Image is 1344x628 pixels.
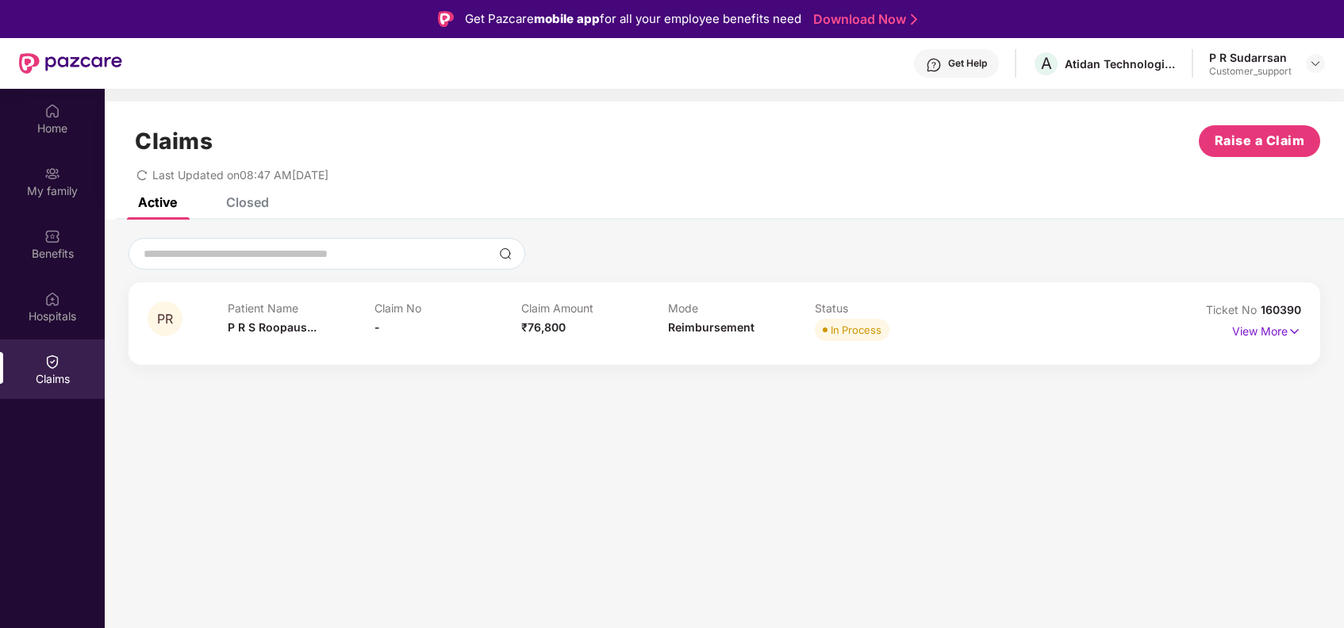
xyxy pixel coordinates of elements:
strong: mobile app [534,11,600,26]
div: Customer_support [1209,65,1292,78]
span: Last Updated on 08:47 AM[DATE] [152,168,328,182]
img: svg+xml;base64,PHN2ZyBpZD0iRHJvcGRvd24tMzJ4MzIiIHhtbG5zPSJodHRwOi8vd3d3LnczLm9yZy8yMDAwL3N2ZyIgd2... [1309,57,1322,70]
span: redo [136,168,148,182]
span: 160390 [1261,303,1301,316]
a: Download Now [813,11,912,28]
img: svg+xml;base64,PHN2ZyBpZD0iU2VhcmNoLTMyeDMyIiB4bWxucz0iaHR0cDovL3d3dy53My5vcmcvMjAwMC9zdmciIHdpZH... [499,247,512,260]
div: P R Sudarrsan [1209,50,1292,65]
span: - [374,320,380,334]
span: A [1041,54,1052,73]
h1: Claims [135,128,213,155]
div: Active [138,194,177,210]
div: Get Pazcare for all your employee benefits need [465,10,801,29]
img: svg+xml;base64,PHN2ZyBpZD0iQmVuZWZpdHMiIHhtbG5zPSJodHRwOi8vd3d3LnczLm9yZy8yMDAwL3N2ZyIgd2lkdGg9Ij... [44,228,60,244]
span: P R S Roopaus... [228,320,317,334]
img: svg+xml;base64,PHN2ZyBpZD0iSG9zcGl0YWxzIiB4bWxucz0iaHR0cDovL3d3dy53My5vcmcvMjAwMC9zdmciIHdpZHRoPS... [44,291,60,307]
p: Claim Amount [521,301,668,315]
img: New Pazcare Logo [19,53,122,74]
img: svg+xml;base64,PHN2ZyBpZD0iSG9tZSIgeG1sbnM9Imh0dHA6Ly93d3cudzMub3JnLzIwMDAvc3ZnIiB3aWR0aD0iMjAiIG... [44,103,60,119]
p: Mode [668,301,815,315]
span: ₹76,800 [521,320,566,334]
span: PR [157,312,173,326]
p: Status [815,301,962,315]
img: svg+xml;base64,PHN2ZyB4bWxucz0iaHR0cDovL3d3dy53My5vcmcvMjAwMC9zdmciIHdpZHRoPSIxNyIgaGVpZ2h0PSIxNy... [1288,323,1301,340]
img: svg+xml;base64,PHN2ZyB3aWR0aD0iMjAiIGhlaWdodD0iMjAiIHZpZXdCb3g9IjAgMCAyMCAyMCIgZmlsbD0ibm9uZSIgeG... [44,166,60,182]
div: Atidan Technologies Pvt Ltd [1065,56,1176,71]
img: svg+xml;base64,PHN2ZyBpZD0iQ2xhaW0iIHhtbG5zPSJodHRwOi8vd3d3LnczLm9yZy8yMDAwL3N2ZyIgd2lkdGg9IjIwIi... [44,354,60,370]
span: Raise a Claim [1215,131,1305,151]
div: Closed [226,194,269,210]
span: Reimbursement [668,320,755,334]
img: Stroke [911,11,917,28]
span: Ticket No [1206,303,1261,316]
button: Raise a Claim [1199,125,1320,157]
img: Logo [438,11,454,27]
div: In Process [831,322,881,338]
p: Patient Name [228,301,374,315]
p: View More [1232,319,1301,340]
p: Claim No [374,301,521,315]
img: svg+xml;base64,PHN2ZyBpZD0iSGVscC0zMngzMiIgeG1sbnM9Imh0dHA6Ly93d3cudzMub3JnLzIwMDAvc3ZnIiB3aWR0aD... [926,57,942,73]
div: Get Help [948,57,987,70]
